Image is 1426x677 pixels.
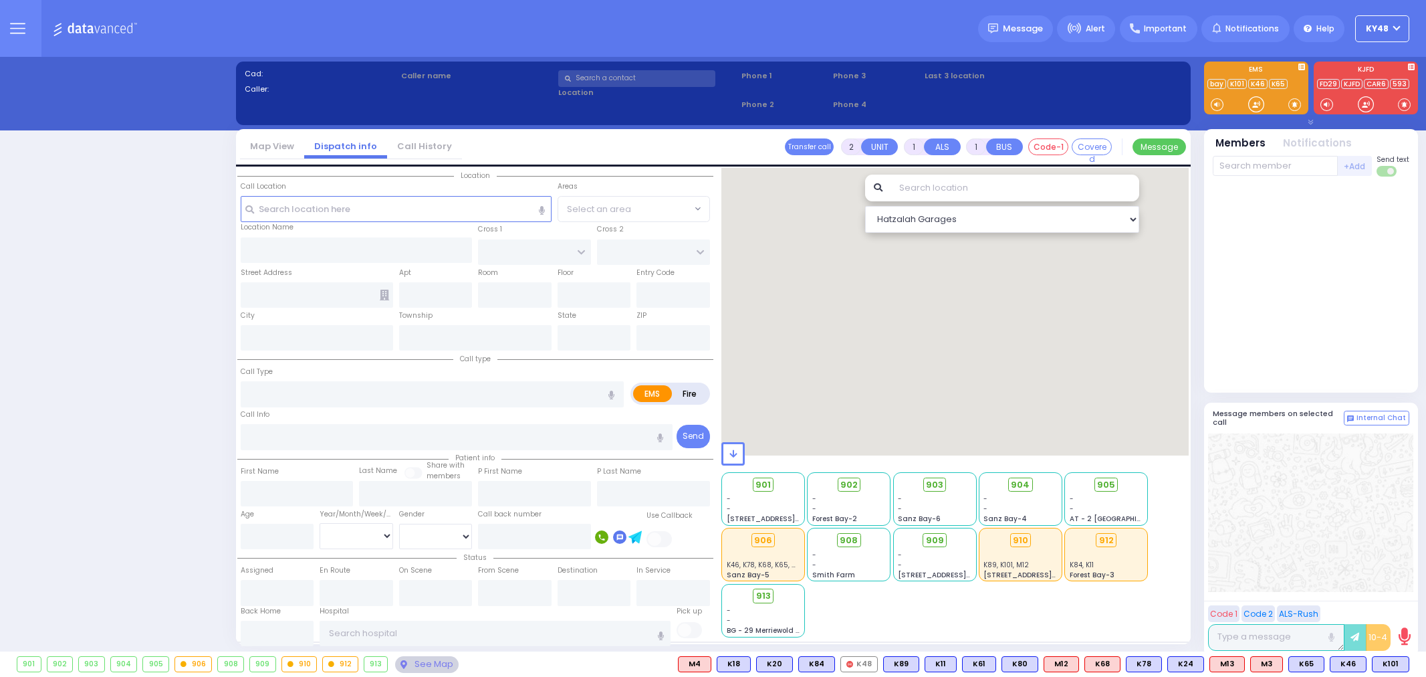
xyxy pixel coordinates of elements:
[1283,136,1352,151] button: Notifications
[567,203,631,216] span: Select an area
[597,466,641,477] label: P Last Name
[1227,79,1247,89] a: K101
[1330,656,1366,672] div: K46
[756,589,771,603] span: 913
[812,494,816,504] span: -
[558,268,574,278] label: Floor
[1167,656,1204,672] div: BLS
[898,570,1024,580] span: [STREET_ADDRESS][PERSON_NAME]
[812,570,855,580] span: Smith Farm
[387,140,462,153] a: Call History
[756,656,793,672] div: K20
[250,657,275,672] div: 909
[282,657,317,672] div: 910
[983,570,1110,580] span: [STREET_ADDRESS][PERSON_NAME]
[883,656,919,672] div: K89
[727,494,731,504] span: -
[727,570,769,580] span: Sanz Bay-5
[1250,656,1283,672] div: M3
[304,140,387,153] a: Dispatch info
[741,99,828,110] span: Phone 2
[241,268,292,278] label: Street Address
[241,310,255,321] label: City
[454,171,497,181] span: Location
[1364,79,1389,89] a: CAR6
[558,87,737,98] label: Location
[597,224,624,235] label: Cross 2
[478,224,502,235] label: Cross 1
[175,657,212,672] div: 906
[1372,656,1409,672] div: BLS
[558,181,578,192] label: Areas
[320,606,349,617] label: Hospital
[717,656,751,672] div: K18
[1314,66,1418,76] label: KJFD
[241,367,273,377] label: Call Type
[646,510,693,521] label: Use Callback
[399,268,411,278] label: Apt
[833,70,920,82] span: Phone 3
[1288,656,1324,672] div: BLS
[47,657,73,672] div: 902
[1316,23,1334,35] span: Help
[1377,155,1409,165] span: Send text
[1126,656,1162,672] div: K78
[861,138,898,155] button: UNIT
[962,656,996,672] div: K61
[245,68,397,80] label: Cad:
[1010,533,1032,548] div: 910
[359,466,397,476] label: Last Name
[1028,138,1068,155] button: Code-1
[241,409,269,420] label: Call Info
[1070,570,1114,580] span: Forest Bay-3
[399,509,425,520] label: Gender
[1209,656,1245,672] div: M13
[1133,138,1186,155] button: Message
[926,534,944,547] span: 909
[1003,22,1043,35] span: Message
[1356,413,1406,423] span: Internal Chat
[727,615,731,625] span: -
[983,494,987,504] span: -
[1241,605,1275,622] button: Code 2
[812,550,816,560] span: -
[399,565,432,576] label: On Scene
[798,656,835,672] div: K84
[241,222,293,233] label: Location Name
[755,478,771,492] span: 901
[1277,605,1320,622] button: ALS-Rush
[17,657,41,672] div: 901
[240,140,304,153] a: Map View
[79,657,104,672] div: 903
[988,23,998,33] img: message.svg
[1288,656,1324,672] div: K65
[1096,533,1116,548] div: 912
[677,425,710,448] button: Send
[1347,415,1354,422] img: comment-alt.png
[1126,656,1162,672] div: BLS
[1044,656,1079,672] div: ALS
[143,657,168,672] div: 905
[983,504,987,514] span: -
[111,657,137,672] div: 904
[1207,79,1226,89] a: bay
[812,560,816,570] span: -
[1213,409,1344,427] h5: Message members on selected call
[1070,514,1169,524] span: AT - 2 [GEOGRAPHIC_DATA]
[1204,66,1308,76] label: EMS
[636,268,675,278] label: Entry Code
[898,494,902,504] span: -
[1072,138,1112,155] button: Covered
[741,70,828,82] span: Phone 1
[395,656,458,673] div: See map
[925,656,957,672] div: K11
[457,553,493,563] span: Status
[1084,656,1120,672] div: K68
[241,181,286,192] label: Call Location
[678,656,711,672] div: ALS
[241,196,552,221] input: Search location here
[1344,411,1409,425] button: Internal Chat
[241,606,281,617] label: Back Home
[924,138,961,155] button: ALS
[1011,478,1030,492] span: 904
